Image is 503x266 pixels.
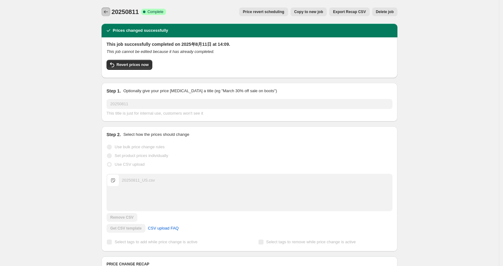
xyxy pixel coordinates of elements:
span: Export Recap CSV [333,9,366,14]
a: CSV upload FAQ [144,223,183,233]
span: Complete [147,9,163,14]
span: This title is just for internal use, customers won't see it [107,111,203,116]
div: 20250811_US.csv [122,177,155,183]
span: Copy to new job [294,9,323,14]
input: 30% off holiday sale [107,99,392,109]
button: Price revert scheduling [239,7,288,16]
button: Revert prices now [107,60,152,70]
p: Optionally give your price [MEDICAL_DATA] a title (eg "March 30% off sale on boots") [123,88,277,94]
button: Delete job [372,7,397,16]
i: This job cannot be edited because it has already completed. [107,49,214,54]
span: Set product prices individually [115,153,168,158]
p: Select how the prices should change [123,131,189,138]
button: Price change jobs [102,7,110,16]
button: Copy to new job [291,7,327,16]
h2: Step 2. [107,131,121,138]
span: CSV upload FAQ [148,225,179,231]
span: 20250811 [112,8,139,15]
span: Use bulk price change rules [115,145,164,149]
span: Select tags to add while price change is active [115,240,197,244]
h2: This job successfully completed on 2025年8月11日 at 14:09. [107,41,392,47]
h2: Prices changed successfully [113,27,168,34]
span: Use CSV upload [115,162,145,167]
button: Export Recap CSV [329,7,369,16]
span: Select tags to remove while price change is active [266,240,356,244]
h2: Step 1. [107,88,121,94]
span: Price revert scheduling [243,9,284,14]
span: Revert prices now [116,62,149,67]
span: Delete job [376,9,394,14]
